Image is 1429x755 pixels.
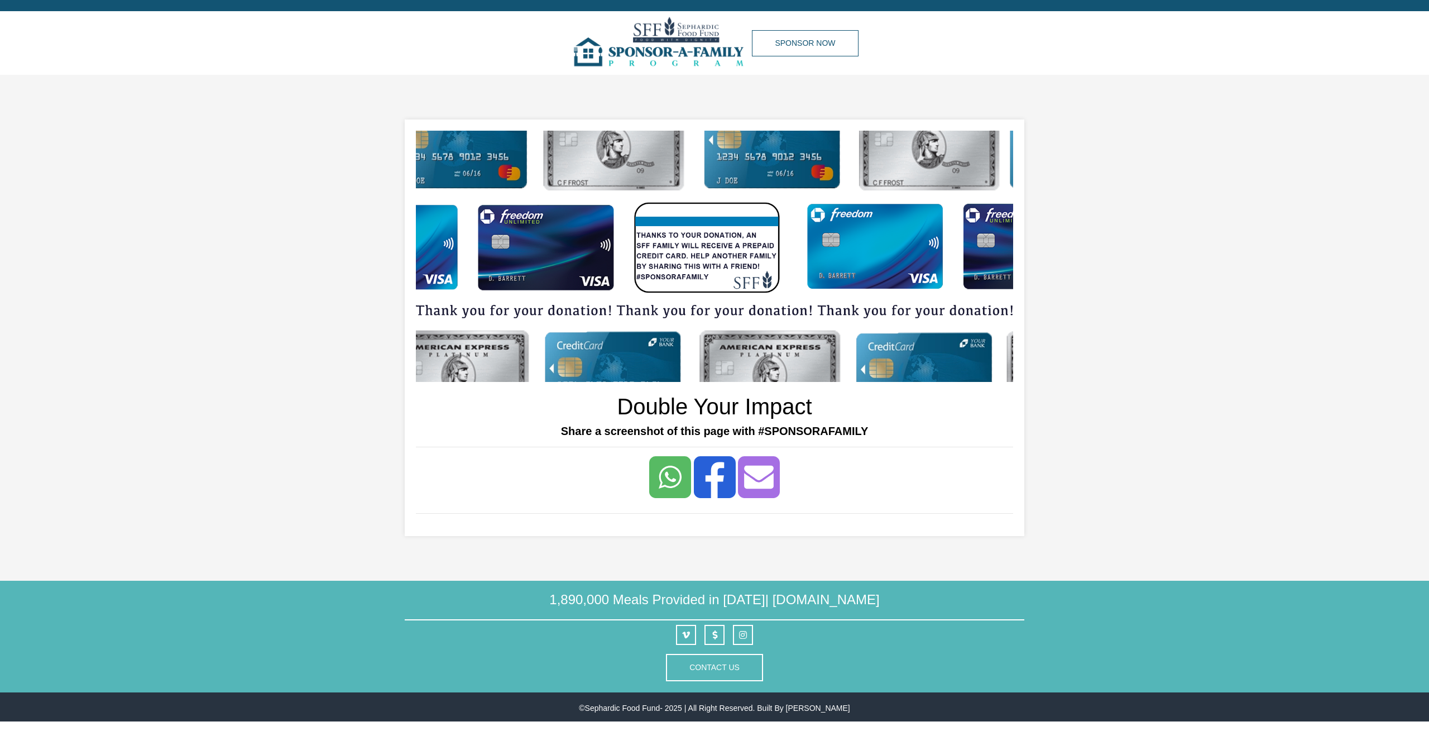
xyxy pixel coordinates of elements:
[694,456,736,498] a: Share to Facebook
[585,704,660,713] a: Sephardic Food Fund
[773,592,880,607] a: [DOMAIN_NAME]
[689,663,740,672] a: Contact Us
[649,456,691,498] a: Share to <span class="translation_missing" title="translation missing: en.social_share_button.wha...
[416,424,1013,438] h5: Share a screenshot of this page with #SPONSORAFAMILY
[570,11,752,75] img: img
[416,131,1013,382] img: img
[405,592,1024,620] h4: 1,890,000 Meals Provided in [DATE]
[765,592,769,607] span: |
[752,30,858,56] a: Sponsor Now
[738,456,780,498] a: Share to Email
[666,654,763,681] button: Contact Us
[405,704,1024,713] p: © - 2025 | All Right Reserved. Built By [PERSON_NAME]
[617,393,812,420] h1: Double Your Impact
